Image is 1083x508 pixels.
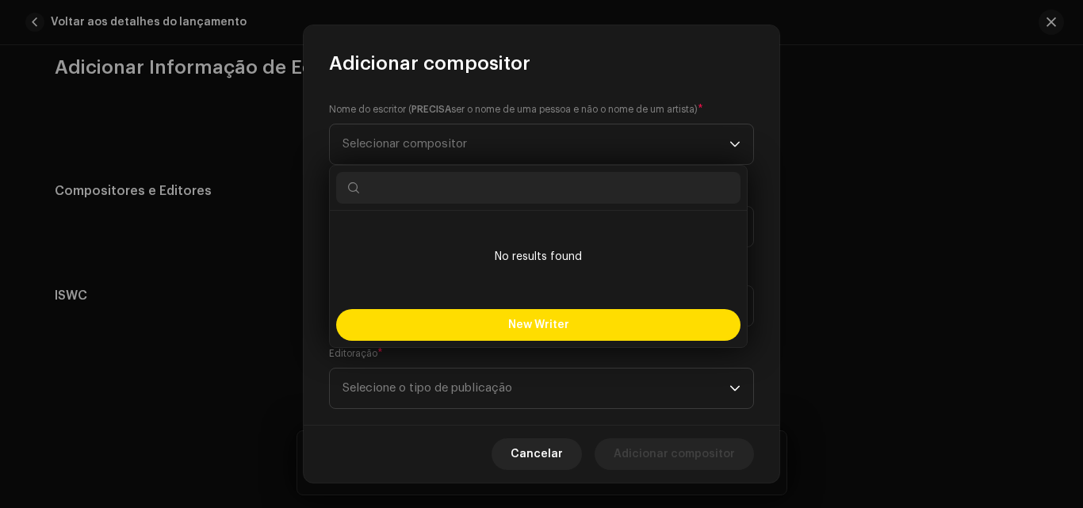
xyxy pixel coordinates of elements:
[336,217,740,296] li: No results found
[329,346,377,361] small: Editoração
[330,211,747,303] ul: Option List
[511,438,563,470] span: Cancelar
[343,369,729,408] span: Selecione o tipo de publicação
[329,51,530,76] span: Adicionar compositor
[614,438,735,470] span: Adicionar compositor
[595,438,754,470] button: Adicionar compositor
[492,438,582,470] button: Cancelar
[329,101,698,117] small: Nome do escritor ( ser o nome de uma pessoa e não o nome de um artista)
[729,124,740,164] div: dropdown trigger
[343,138,467,150] span: Selecionar compositor
[336,309,740,341] button: New Writer
[508,319,569,330] span: New Writer
[343,124,729,164] span: Selecionar compositor
[411,105,451,114] strong: PRECISA
[729,369,740,408] div: dropdown trigger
